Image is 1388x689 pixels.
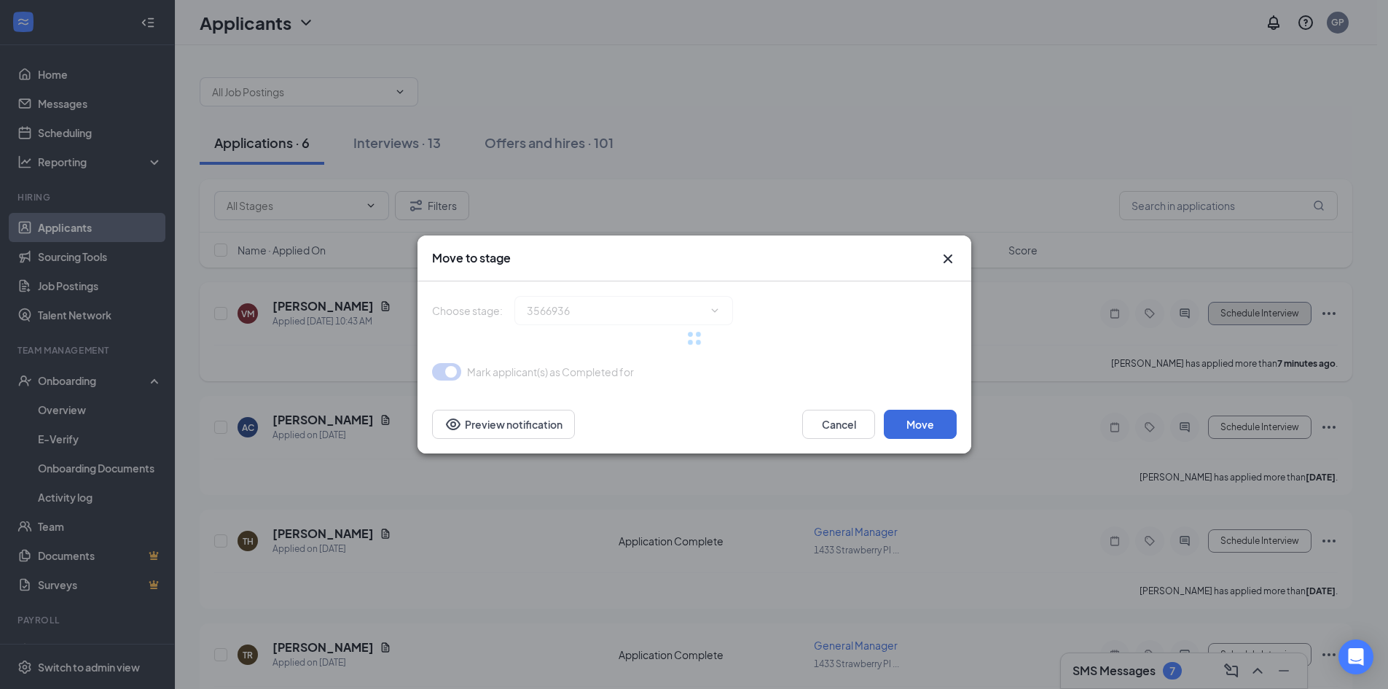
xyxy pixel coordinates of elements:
svg: Eye [444,416,462,433]
button: Cancel [802,410,875,439]
h3: Move to stage [432,250,511,266]
button: Preview notificationEye [432,410,575,439]
div: Open Intercom Messenger [1338,639,1373,674]
svg: Cross [939,250,957,268]
button: Close [939,250,957,268]
button: Move [884,410,957,439]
